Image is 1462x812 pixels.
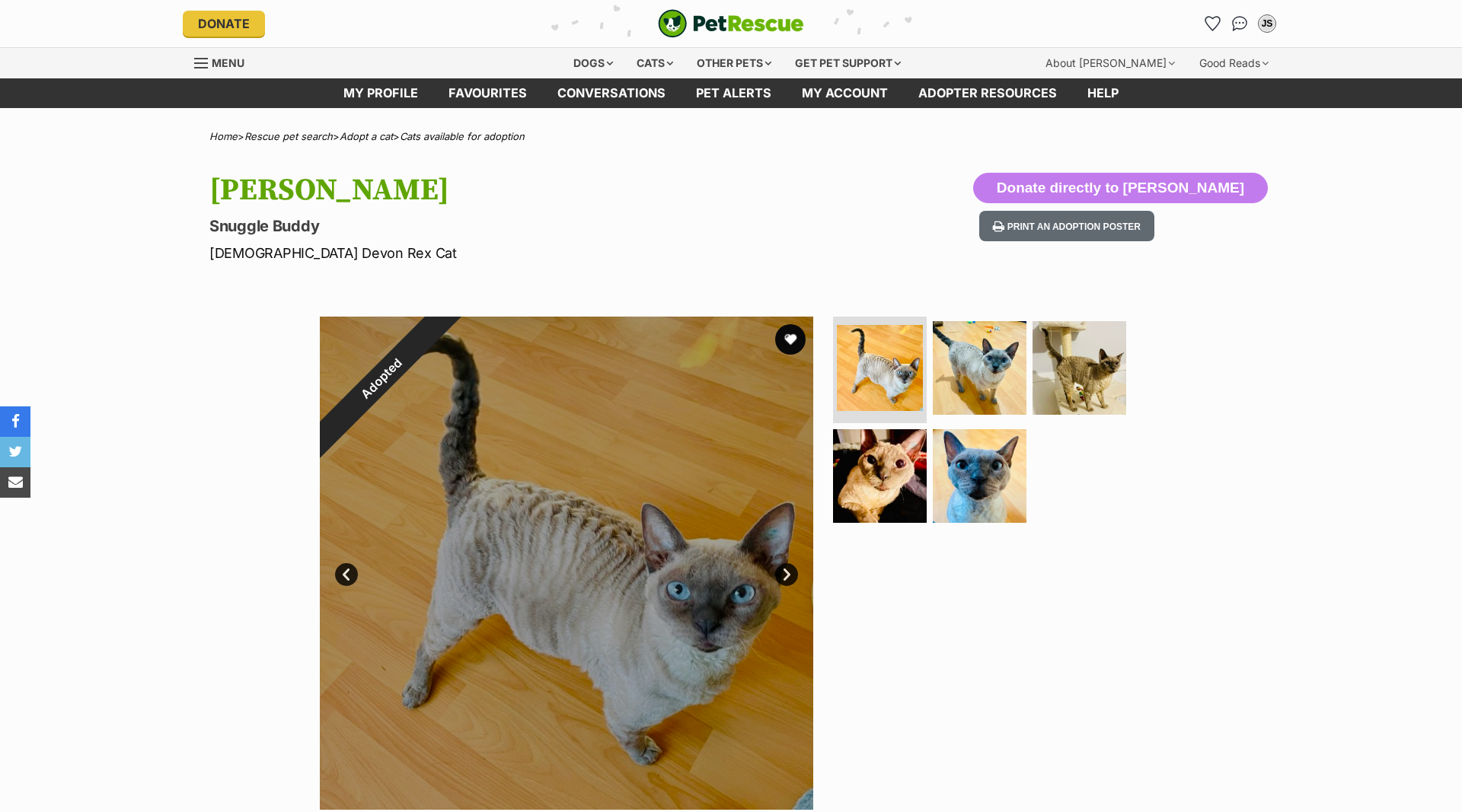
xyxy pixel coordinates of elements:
[563,48,624,78] div: Dogs
[933,429,1026,523] img: Photo of Sadie
[787,78,903,108] a: My account
[1033,321,1126,415] img: Photo of Sadie
[183,11,265,37] a: Donate
[1072,78,1134,108] a: Help
[1200,11,1279,36] ul: Account quick links
[1232,16,1248,31] img: chat-41dd97257d64d25036548639549fe6c8038ab92f7586957e7f3b1b290dea8141.svg
[212,56,244,69] span: Menu
[285,282,477,474] div: Adopted
[340,130,393,142] a: Adopt a cat
[209,173,854,208] h1: [PERSON_NAME]
[1035,48,1186,78] div: About [PERSON_NAME]
[1259,16,1275,31] div: JS
[658,9,804,38] a: PetRescue
[1227,11,1252,36] a: Conversations
[686,48,782,78] div: Other pets
[335,563,358,586] a: Prev
[833,429,927,523] img: Photo of Sadie
[979,211,1154,242] button: Print an adoption poster
[194,48,255,75] a: Menu
[542,78,681,108] a: conversations
[209,243,854,263] p: [DEMOGRAPHIC_DATA] Devon Rex Cat
[1255,11,1279,36] button: My account
[209,215,854,237] p: Snuggle Buddy
[973,173,1268,203] button: Donate directly to [PERSON_NAME]
[903,78,1072,108] a: Adopter resources
[433,78,542,108] a: Favourites
[209,130,238,142] a: Home
[626,48,684,78] div: Cats
[933,321,1026,415] img: Photo of Sadie
[775,563,798,586] a: Next
[681,78,787,108] a: Pet alerts
[784,48,911,78] div: Get pet support
[837,325,923,411] img: Photo of Sadie
[775,324,806,355] button: favourite
[244,130,333,142] a: Rescue pet search
[171,131,1291,142] div: > > >
[328,78,433,108] a: My profile
[1200,11,1224,36] a: Favourites
[658,9,804,38] img: logo-cat-932fe2b9b8326f06289b0f2fb663e598f794de774fb13d1741a6617ecf9a85b4.svg
[1189,48,1279,78] div: Good Reads
[400,130,525,142] a: Cats available for adoption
